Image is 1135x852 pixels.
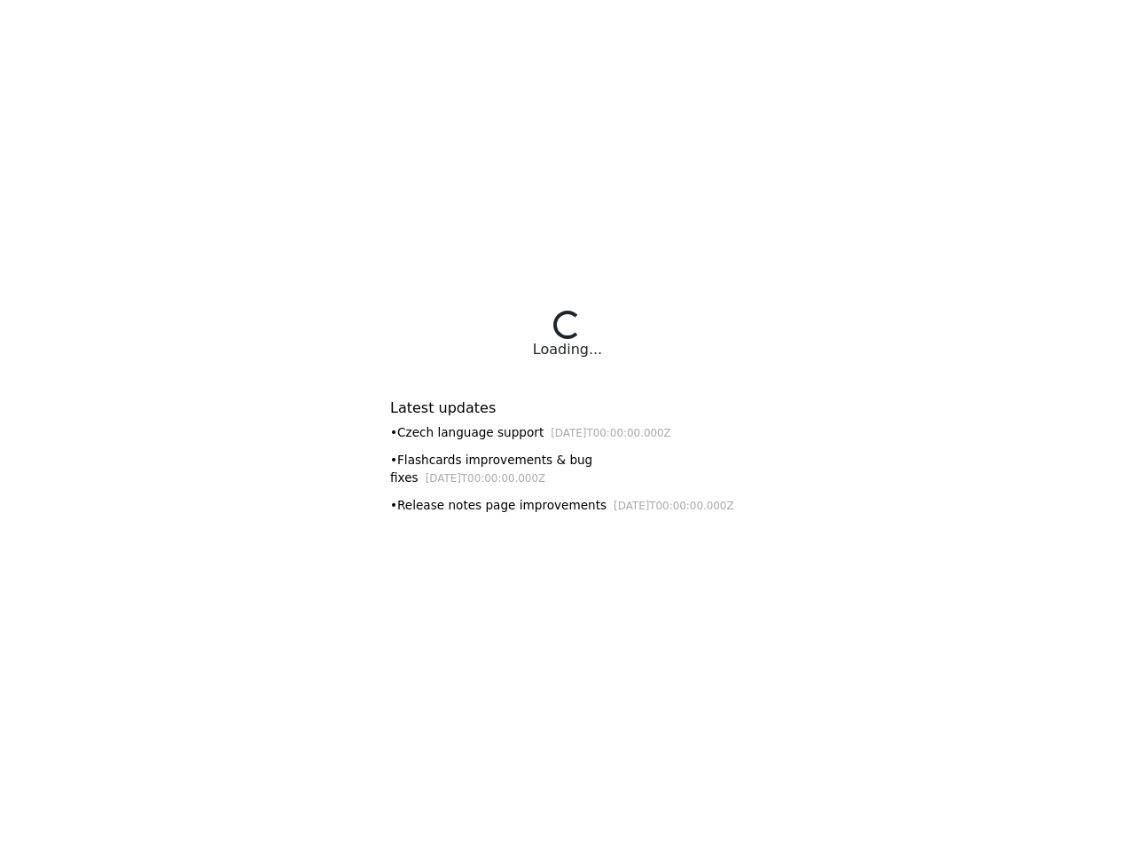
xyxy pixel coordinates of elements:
[390,423,745,442] div: • Czech language support
[551,427,671,439] small: [DATE]T00:00:00.000Z
[533,339,602,360] div: Loading...
[426,472,546,485] small: [DATE]T00:00:00.000Z
[390,496,745,515] div: • Release notes page improvements
[390,451,745,487] div: • Flashcards improvements & bug fixes
[390,399,745,416] h6: Latest updates
[614,500,734,512] small: [DATE]T00:00:00.000Z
